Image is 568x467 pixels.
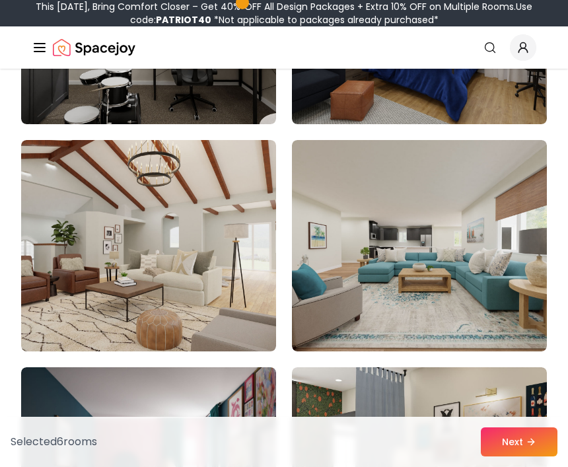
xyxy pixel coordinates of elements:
a: Spacejoy [53,34,135,61]
img: Spacejoy Logo [53,34,135,61]
img: Room room-36 [292,140,547,351]
img: Room room-35 [21,140,276,351]
span: *Not applicable to packages already purchased* [211,13,439,26]
button: Next [481,427,557,456]
b: PATRIOT40 [156,13,211,26]
p: Selected 6 room s [11,434,97,450]
nav: Global [32,26,536,69]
